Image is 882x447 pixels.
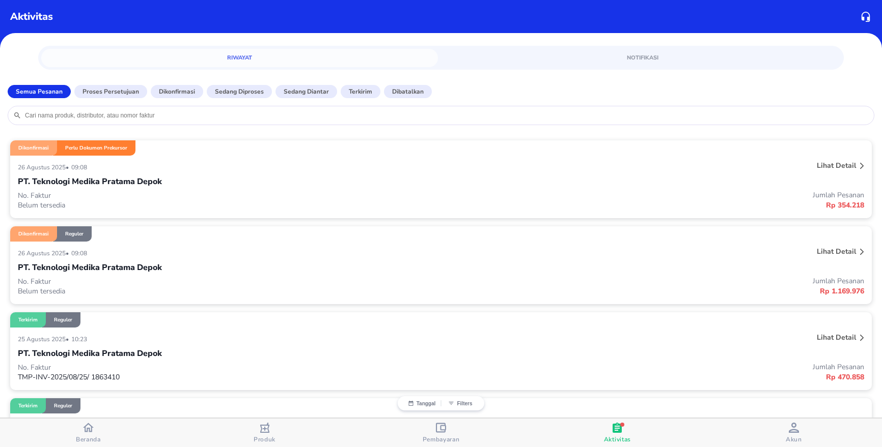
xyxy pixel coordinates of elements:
[76,435,101,443] span: Beranda
[441,400,479,406] button: Filters
[441,200,864,211] p: Rp 354.218
[65,144,127,152] p: Perlu Dokumen Prekursor
[18,163,71,171] p: 26 Agustus 2025 •
[384,85,432,98] button: Dibatalkan
[284,87,329,96] p: Sedang diantar
[450,53,835,63] span: Notifikasi
[18,144,49,152] p: Dikonfirmasi
[18,363,441,372] p: No. Faktur
[71,335,90,343] p: 10:23
[71,249,90,257] p: 09:08
[18,175,162,188] p: PT. Teknologi Medika Pratama Depok
[786,435,802,443] span: Akun
[159,87,195,96] p: Dikonfirmasi
[54,316,72,323] p: Reguler
[392,87,424,96] p: Dibatalkan
[18,249,71,257] p: 26 Agustus 2025 •
[65,230,84,237] p: Reguler
[529,419,705,447] button: Aktivitas
[18,277,441,286] p: No. Faktur
[38,46,844,67] div: simple tabs
[18,191,441,200] p: No. Faktur
[18,261,162,274] p: PT. Teknologi Medika Pratama Depok
[207,85,272,98] button: Sedang diproses
[215,87,264,96] p: Sedang diproses
[353,419,529,447] button: Pembayaran
[18,230,49,237] p: Dikonfirmasi
[18,335,71,343] p: 25 Agustus 2025 •
[10,9,53,24] p: Aktivitas
[403,400,441,406] button: Tanggal
[441,362,864,372] p: Jumlah Pesanan
[41,49,438,67] a: Riwayat
[82,87,139,96] p: Proses Persetujuan
[254,435,275,443] span: Produk
[18,347,162,360] p: PT. Teknologi Medika Pratama Depok
[706,419,882,447] button: Akun
[8,85,71,98] button: Semua Pesanan
[18,316,38,323] p: Terkirim
[18,200,441,210] p: Belum tersedia
[151,85,203,98] button: Dikonfirmasi
[24,111,869,120] input: Cari nama produk, distributor, atau nomor faktur
[441,286,864,296] p: Rp 1.169.976
[444,49,841,67] a: Notifikasi
[441,276,864,286] p: Jumlah Pesanan
[423,435,460,443] span: Pembayaran
[349,87,372,96] p: Terkirim
[817,161,856,170] p: Lihat detail
[74,85,147,98] button: Proses Persetujuan
[341,85,380,98] button: Terkirim
[441,190,864,200] p: Jumlah Pesanan
[817,333,856,342] p: Lihat detail
[817,247,856,256] p: Lihat detail
[16,87,63,96] p: Semua Pesanan
[47,53,432,63] span: Riwayat
[441,372,864,382] p: Rp 470.858
[604,435,631,443] span: Aktivitas
[18,372,441,382] p: TMP-INV-2025/08/25/ 1863410
[275,85,337,98] button: Sedang diantar
[71,163,90,171] p: 09:08
[18,286,441,296] p: Belum tersedia
[176,419,352,447] button: Produk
